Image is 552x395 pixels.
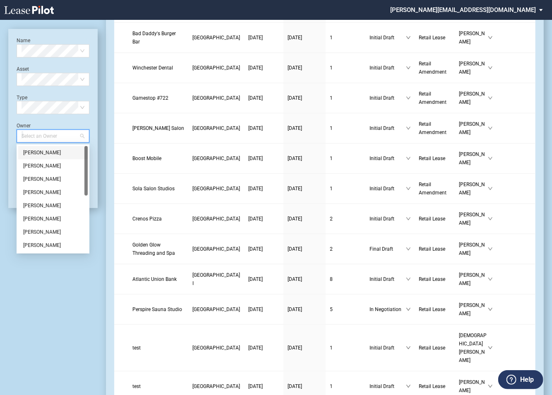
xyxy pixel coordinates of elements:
span: 2 [330,216,333,222]
a: [GEOGRAPHIC_DATA] [192,184,240,193]
span: down [406,277,411,282]
a: Retail Amendment [419,180,451,197]
span: down [406,35,411,40]
a: [DATE] [248,344,279,352]
a: [GEOGRAPHIC_DATA] I [192,271,240,287]
a: Retail Amendment [419,120,451,136]
span: down [488,277,493,282]
span: Sola Salon Studios [132,186,175,192]
a: Retail Lease [419,245,451,253]
span: Sancus Retail Center [192,186,240,192]
span: Retail Lease [419,216,446,222]
div: Eugene Streett [18,186,88,199]
span: Retail Lease [419,276,446,282]
a: [DATE] [288,184,322,193]
span: Retail Lease [419,345,446,351]
span: Initial Draft [370,64,406,72]
span: down [406,345,411,350]
span: Easton Square [192,383,240,389]
span: 2 [330,246,333,252]
span: Park West Village II [192,345,240,351]
a: [DATE] [288,154,322,163]
span: [DATE] [248,306,263,312]
div: [PERSON_NAME] [23,228,83,236]
a: [DATE] [248,245,279,253]
div: JJ Koterba [18,212,88,225]
a: [DATE] [288,34,322,42]
span: [DATE] [248,35,263,41]
a: Retail Lease [419,275,451,283]
a: [DATE] [288,124,322,132]
a: [DATE] [248,184,279,193]
span: Gamestop #722 [132,95,168,101]
a: Winchester Dental [132,64,184,72]
a: [DATE] [248,305,279,314]
a: [DATE] [248,34,279,42]
span: Atlantic Union Bank [132,276,177,282]
label: Asset [17,66,29,72]
span: Park West Village I [192,272,240,286]
a: Atlantic Union Bank [132,275,184,283]
span: down [406,156,411,161]
div: Audra Esrey [18,159,88,172]
a: Retail Amendment [419,60,451,76]
a: 8 [330,275,361,283]
span: down [406,247,411,251]
a: Retail Lease [419,154,451,163]
span: Retail Amendment [419,91,447,105]
span: down [488,35,493,40]
a: Crenos Pizza [132,215,184,223]
span: Initial Draft [370,184,406,193]
span: [PERSON_NAME] [459,150,488,167]
span: [DATE] [288,383,302,389]
span: down [406,65,411,70]
span: down [488,96,493,101]
span: [PERSON_NAME] [459,29,488,46]
span: Retail Amendment [419,182,447,196]
a: Perspire Sauna Studio [132,305,184,314]
a: [DATE] [288,305,322,314]
span: [DATE] [248,246,263,252]
a: [DATE] [288,245,322,253]
span: test [132,345,141,351]
span: [DATE] [248,65,263,71]
span: Initial Draft [370,275,406,283]
label: Name [17,38,30,43]
span: [DATE] [248,383,263,389]
span: 1 [330,156,333,161]
a: [DATE] [248,64,279,72]
span: down [488,65,493,70]
div: [PERSON_NAME] [23,175,83,183]
span: down [488,156,493,161]
span: [PERSON_NAME] [459,378,488,395]
span: Initial Draft [370,124,406,132]
span: Retail Lease [419,383,446,389]
div: [PERSON_NAME] [23,188,83,196]
span: down [406,384,411,389]
a: 1 [330,94,361,102]
div: Jess Hart [18,225,88,239]
span: [DATE] [248,95,263,101]
a: Gamestop #722 [132,94,184,102]
span: 5 [330,306,333,312]
span: Easton Square [192,95,240,101]
a: [DATE] [248,94,279,102]
a: Boost Mobile [132,154,184,163]
span: down [406,216,411,221]
span: 1 [330,95,333,101]
label: Owner [17,123,31,129]
span: down [406,126,411,131]
a: [DATE] [248,124,279,132]
span: [PERSON_NAME] [459,241,488,257]
span: Initial Draft [370,94,406,102]
span: Initial Draft [370,154,406,163]
span: [DATE] [288,276,302,282]
a: 1 [330,154,361,163]
span: down [406,307,411,312]
span: Madhuri Salon [132,125,184,131]
span: Retail Lease [419,246,446,252]
span: [DATE] [248,125,263,131]
a: Bad Daddy's Burger Bar [132,29,184,46]
a: 1 [330,344,361,352]
a: Retail Lease [419,305,451,314]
